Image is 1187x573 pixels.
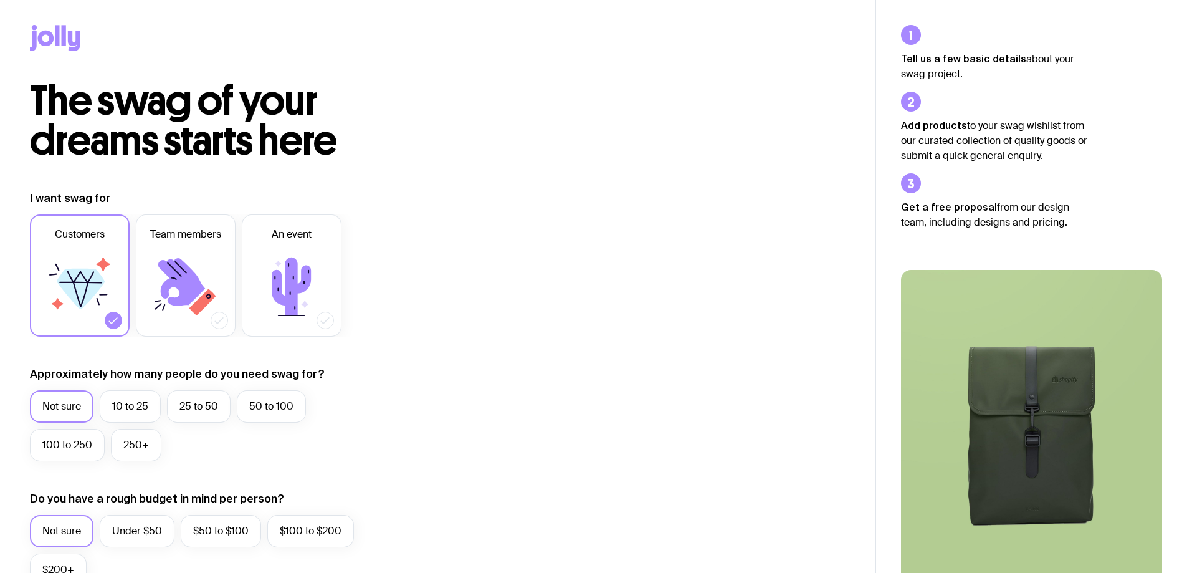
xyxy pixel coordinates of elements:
[100,515,174,547] label: Under $50
[272,227,312,242] span: An event
[30,491,284,506] label: Do you have a rough budget in mind per person?
[30,191,110,206] label: I want swag for
[100,390,161,423] label: 10 to 25
[55,227,105,242] span: Customers
[901,201,997,213] strong: Get a free proposal
[30,76,337,165] span: The swag of your dreams starts here
[30,429,105,461] label: 100 to 250
[901,51,1088,82] p: about your swag project.
[111,429,161,461] label: 250+
[237,390,306,423] label: 50 to 100
[901,53,1026,64] strong: Tell us a few basic details
[150,227,221,242] span: Team members
[30,390,93,423] label: Not sure
[267,515,354,547] label: $100 to $200
[30,367,325,382] label: Approximately how many people do you need swag for?
[901,118,1088,163] p: to your swag wishlist from our curated collection of quality goods or submit a quick general enqu...
[181,515,261,547] label: $50 to $100
[167,390,231,423] label: 25 to 50
[901,120,967,131] strong: Add products
[901,200,1088,230] p: from our design team, including designs and pricing.
[30,515,93,547] label: Not sure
